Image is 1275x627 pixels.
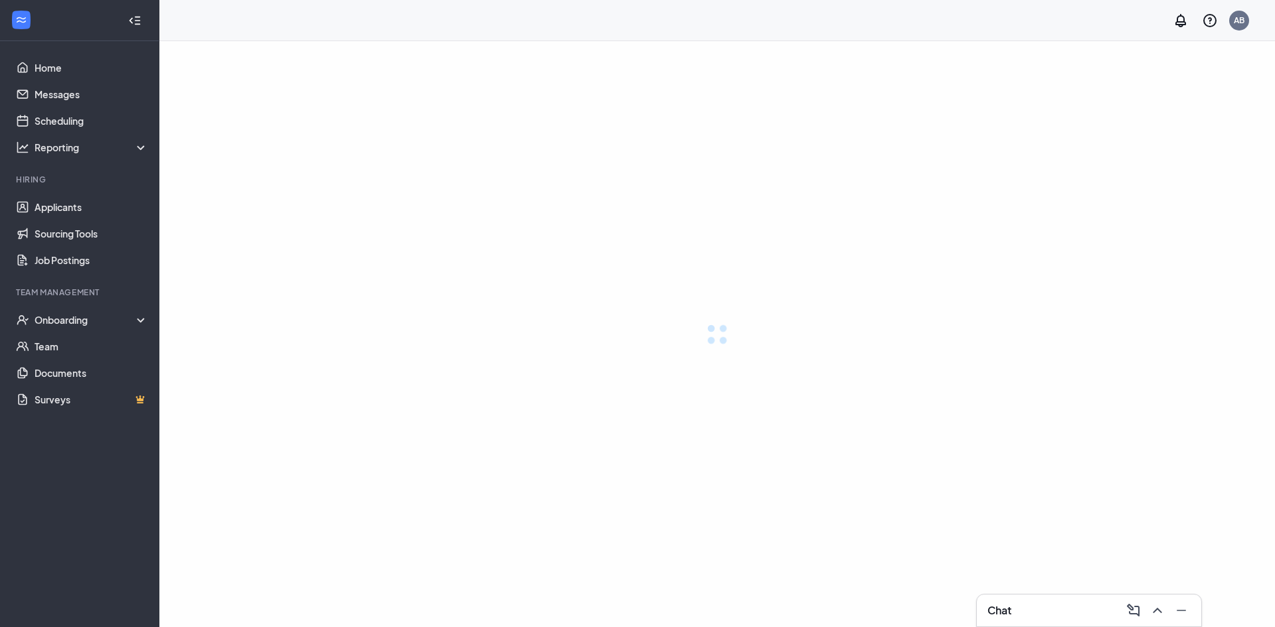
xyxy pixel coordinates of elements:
[128,14,141,27] svg: Collapse
[15,13,28,27] svg: WorkstreamLogo
[1149,602,1165,618] svg: ChevronUp
[16,141,29,154] svg: Analysis
[1173,602,1189,618] svg: Minimize
[1202,13,1218,29] svg: QuestionInfo
[35,107,148,134] a: Scheduling
[1126,602,1142,618] svg: ComposeMessage
[35,220,148,247] a: Sourcing Tools
[1122,600,1143,621] button: ComposeMessage
[35,54,148,81] a: Home
[35,141,149,154] div: Reporting
[16,287,145,298] div: Team Management
[1169,600,1191,621] button: Minimize
[16,174,145,185] div: Hiring
[35,194,148,220] a: Applicants
[35,81,148,107] a: Messages
[35,313,149,326] div: Onboarding
[35,333,148,360] a: Team
[1173,13,1189,29] svg: Notifications
[987,603,1011,618] h3: Chat
[1146,600,1167,621] button: ChevronUp
[35,247,148,273] a: Job Postings
[35,386,148,413] a: SurveysCrown
[16,313,29,326] svg: UserCheck
[1234,15,1244,26] div: AB
[35,360,148,386] a: Documents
